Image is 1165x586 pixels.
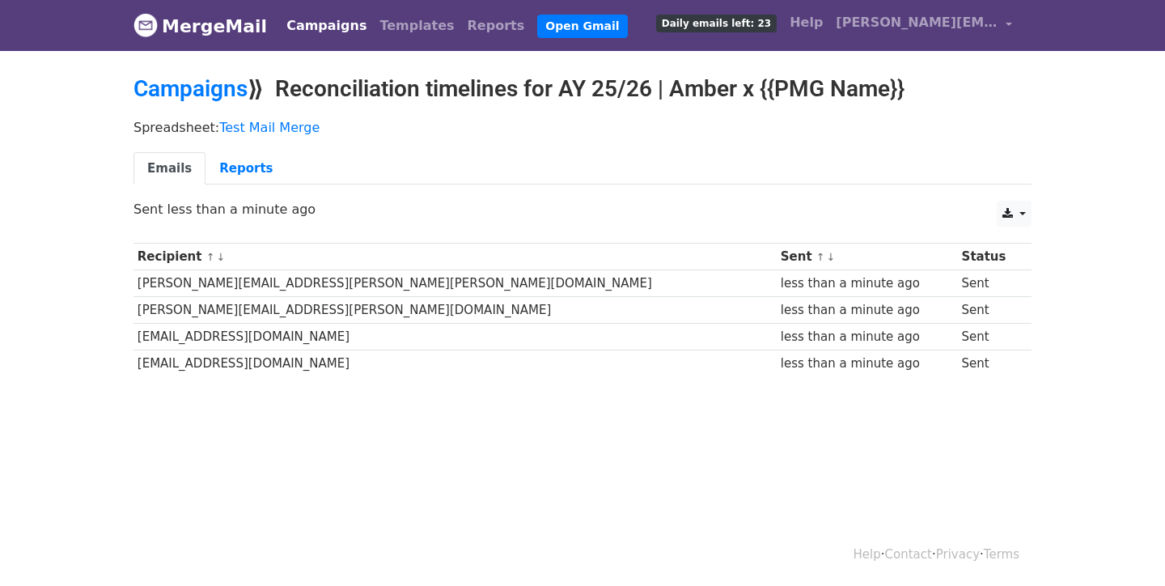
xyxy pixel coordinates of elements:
span: [PERSON_NAME][EMAIL_ADDRESS][DOMAIN_NAME] [836,13,998,32]
a: Campaigns [133,75,248,102]
td: Sent [958,270,1022,297]
th: Sent [777,244,958,270]
th: Status [958,244,1022,270]
a: Terms [984,547,1019,562]
a: Open Gmail [537,15,627,38]
a: ↑ [816,251,825,263]
a: Reports [461,10,532,42]
td: [EMAIL_ADDRESS][DOMAIN_NAME] [133,350,777,377]
a: Reports [205,152,286,185]
a: Campaigns [280,10,373,42]
td: [EMAIL_ADDRESS][DOMAIN_NAME] [133,324,777,350]
a: ↓ [216,251,225,263]
a: Help [854,547,881,562]
a: MergeMail [133,9,267,43]
p: Spreadsheet: [133,119,1032,136]
a: Test Mail Merge [219,120,320,135]
td: [PERSON_NAME][EMAIL_ADDRESS][PERSON_NAME][DOMAIN_NAME] [133,297,777,324]
td: Sent [958,324,1022,350]
div: less than a minute ago [781,274,954,293]
span: Daily emails left: 23 [656,15,777,32]
a: ↑ [206,251,215,263]
img: MergeMail logo [133,13,158,37]
div: less than a minute ago [781,301,954,320]
th: Recipient [133,244,777,270]
a: ↓ [827,251,836,263]
a: Emails [133,152,205,185]
a: Templates [373,10,460,42]
p: Sent less than a minute ago [133,201,1032,218]
a: [PERSON_NAME][EMAIL_ADDRESS][DOMAIN_NAME] [829,6,1019,45]
a: Privacy [936,547,980,562]
td: Sent [958,350,1022,377]
h2: ⟫ Reconciliation timelines for AY 25/26 | Amber x {{PMG Name}} [133,75,1032,103]
a: Help [783,6,829,39]
div: less than a minute ago [781,328,954,346]
div: less than a minute ago [781,355,954,373]
a: Daily emails left: 23 [650,6,783,39]
a: Contact [885,547,932,562]
td: Sent [958,297,1022,324]
td: [PERSON_NAME][EMAIL_ADDRESS][PERSON_NAME][PERSON_NAME][DOMAIN_NAME] [133,270,777,297]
